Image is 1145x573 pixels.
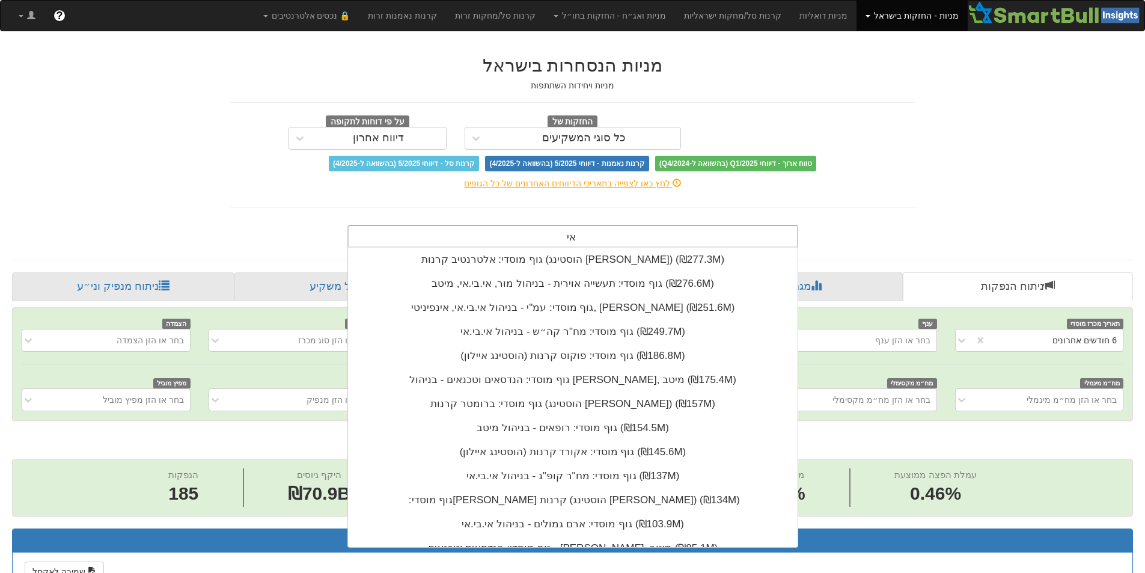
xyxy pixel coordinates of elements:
[230,81,915,90] h5: מניות ויחידות השתתפות
[1067,319,1123,329] span: תאריך מכרז מוסדי
[485,156,649,171] span: קרנות נאמנות - דיווחי 5/2025 (בהשוואה ל-4/2025)
[655,156,816,171] span: טווח ארוך - דיווחי Q1/2025 (בהשוואה ל-Q4/2024)
[230,55,915,75] h2: מניות הנסחרות בישראל
[542,132,626,144] div: כל סוגי המשקיעים
[918,319,937,329] span: ענף
[254,1,359,31] a: 🔒 נכסים אלטרנטיבים
[44,1,75,31] a: ?
[348,536,798,560] div: גוף מוסדי: ‏הנדסאים וטכנאים - [PERSON_NAME], מיטב ‎(₪85.1M)‎
[117,334,184,346] div: בחר או הזן הצמדה
[875,334,930,346] div: בחר או הזן ענף
[348,344,798,368] div: גוף מוסדי: ‏פוקוס קרנות (הוסטינג איילון) ‎(₪186.8M)‎
[162,319,191,329] span: הצמדה
[968,1,1144,25] img: Smartbull
[675,1,790,31] a: קרנות סל/מחקות ישראליות
[348,488,798,512] div: גוף מוסדי: ‏[PERSON_NAME] קרנות (הוסטינג [PERSON_NAME]) ‎(₪134M)‎
[297,470,341,480] span: היקף גיוסים
[446,1,545,31] a: קרנות סל/מחקות זרות
[345,319,377,329] span: סוג מכרז
[288,483,350,503] span: ₪70.9B
[856,1,967,31] a: מניות - החזקות בישראל
[56,10,63,22] span: ?
[359,1,446,31] a: קרנות נאמנות זרות
[348,416,798,440] div: גוף מוסדי: ‏רופאים - בניהול מיטב ‎(₪154.5M)‎
[103,394,184,406] div: בחר או הזן מפיץ מוביל
[903,272,1133,301] a: ניתוח הנפקות
[298,334,371,346] div: בחר או הזן סוג מכרז
[12,272,234,301] a: ניתוח מנפיק וני״ע
[1080,378,1123,388] span: מח״מ מינמלי
[348,440,798,464] div: גוף מוסדי: ‏אקורד קרנות (הוסטינג איילון) ‎(₪145.6M)‎
[348,272,798,296] div: גוף מוסדי: ‏תעשייה אוירית - בניהול מור, אי.בי.אי, מיטב ‎(₪276.6M)‎
[894,481,976,507] span: 0.46%
[168,470,198,480] span: הנפקות
[894,470,976,480] span: עמלת הפצה ממוצעת
[12,433,1133,453] h2: ניתוח הנפקות - 6 חודשים אחרונים
[348,464,798,488] div: גוף מוסדי: ‏מח"ר קופ"ג - בניהול אי.בי.אי ‎(₪137M)‎
[329,156,479,171] span: קרנות סל - דיווחי 5/2025 (בהשוואה ל-4/2025)
[348,248,798,272] div: גוף מוסדי: ‏אלטרנטיב קרנות (הוסטינג [PERSON_NAME]) ‎(₪277.3M)‎
[348,512,798,536] div: גוף מוסדי: ‏ארם גמולים - בניהול אי.בי.אי ‎(₪103.9M)‎
[348,320,798,344] div: גוף מוסדי: ‏מח"ר קה״ש - בניהול אי.בי.אי ‎(₪249.7M)‎
[168,481,198,507] span: 185
[1027,394,1117,406] div: בחר או הזן מח״מ מינמלי
[348,368,798,392] div: גוף מוסדי: ‏הנדסאים וטכנאים - בניהול [PERSON_NAME], מיטב ‎(₪175.4M)‎
[545,1,675,31] a: מניות ואג״ח - החזקות בחו״ל
[234,272,460,301] a: פרופיל משקיע
[22,535,1123,546] h3: תוצאות הנפקות
[790,1,857,31] a: מניות דואליות
[326,115,409,129] span: על פי דוחות לתקופה
[348,392,798,416] div: גוף מוסדי: ‏ברומטר קרנות (הוסטינג [PERSON_NAME]) ‎(₪157M)‎
[887,378,937,388] span: מח״מ מקסימלי
[1052,334,1117,346] div: 6 חודשים אחרונים
[221,177,924,189] div: לחץ כאן לצפייה בתאריכי הדיווחים האחרונים של כל הגופים
[348,296,798,320] div: גוף מוסדי: ‏עמ"י - בניהול אי.בי.אי, אינפיניטי, [PERSON_NAME] ‎(₪251.6M)‎
[153,378,191,388] span: מפיץ מוביל
[353,132,404,144] div: דיווח אחרון
[832,394,930,406] div: בחר או הזן מח״מ מקסימלי
[307,394,370,406] div: בחר או הזן מנפיק
[548,115,598,129] span: החזקות של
